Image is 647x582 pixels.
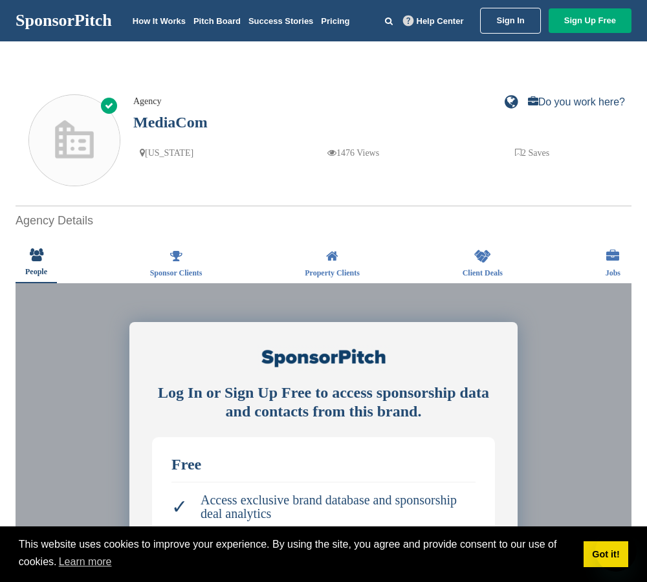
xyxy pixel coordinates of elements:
a: Sign In [480,8,540,34]
a: Help Center [400,14,466,28]
a: Do you work here? [528,97,625,107]
span: People [25,268,47,275]
p: [US_STATE] [140,145,193,161]
span: Jobs [606,269,620,277]
a: Success Stories [248,16,313,26]
img: Sponsorpitch & MediaCom [29,96,120,186]
li: Access exclusive brand database and sponsorship deal analytics [171,487,476,527]
a: Pitch Board [193,16,241,26]
a: Sign Up Free [549,8,631,33]
span: Sponsor Clients [150,269,203,277]
h2: Agency Details [16,212,631,230]
a: learn more about cookies [57,552,114,572]
a: dismiss cookie message [584,541,628,567]
div: Free [171,457,476,472]
div: Log In or Sign Up Free to access sponsorship data and contacts from this brand. [152,383,495,421]
span: ✓ [171,500,188,513]
p: 1476 Views [327,145,379,161]
span: Client Deals [463,269,503,277]
a: SponsorPitch [16,12,112,29]
span: Property Clients [305,269,360,277]
p: 2 Saves [515,145,549,161]
iframe: Button to launch messaging window [595,530,637,572]
a: How It Works [133,16,186,26]
span: This website uses cookies to improve your experience. By using the site, you agree and provide co... [19,537,573,572]
a: Pricing [321,16,349,26]
div: Agency [133,94,586,109]
a: MediaCom [133,114,208,131]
